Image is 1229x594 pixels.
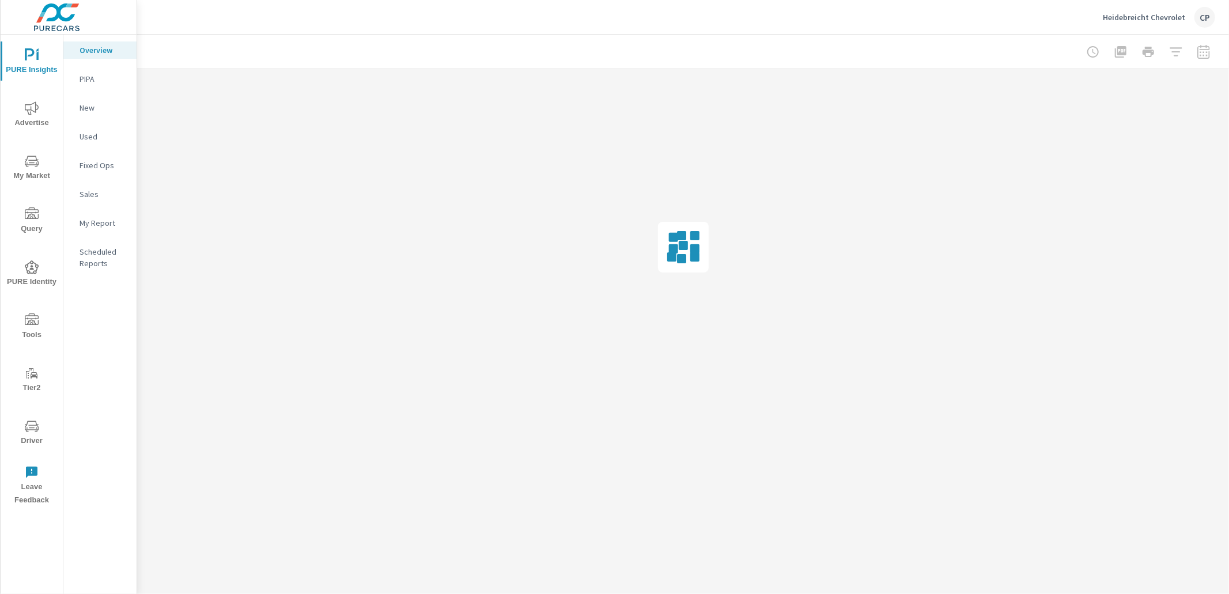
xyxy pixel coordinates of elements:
div: Scheduled Reports [63,243,137,272]
div: New [63,99,137,116]
p: Scheduled Reports [80,246,127,269]
p: Heidebreicht Chevrolet [1103,12,1185,22]
div: CP [1194,7,1215,28]
span: Query [4,207,59,236]
span: Tools [4,313,59,342]
span: Tier2 [4,366,59,395]
p: Fixed Ops [80,160,127,171]
p: PIPA [80,73,127,85]
div: PIPA [63,70,137,88]
span: Driver [4,419,59,448]
span: Leave Feedback [4,466,59,507]
span: Advertise [4,101,59,130]
div: Sales [63,186,137,203]
div: nav menu [1,35,63,512]
div: Overview [63,41,137,59]
span: PURE Insights [4,48,59,77]
p: Sales [80,188,127,200]
p: New [80,102,127,113]
div: Used [63,128,137,145]
div: Fixed Ops [63,157,137,174]
span: PURE Identity [4,260,59,289]
p: Overview [80,44,127,56]
p: My Report [80,217,127,229]
p: Used [80,131,127,142]
span: My Market [4,154,59,183]
div: My Report [63,214,137,232]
